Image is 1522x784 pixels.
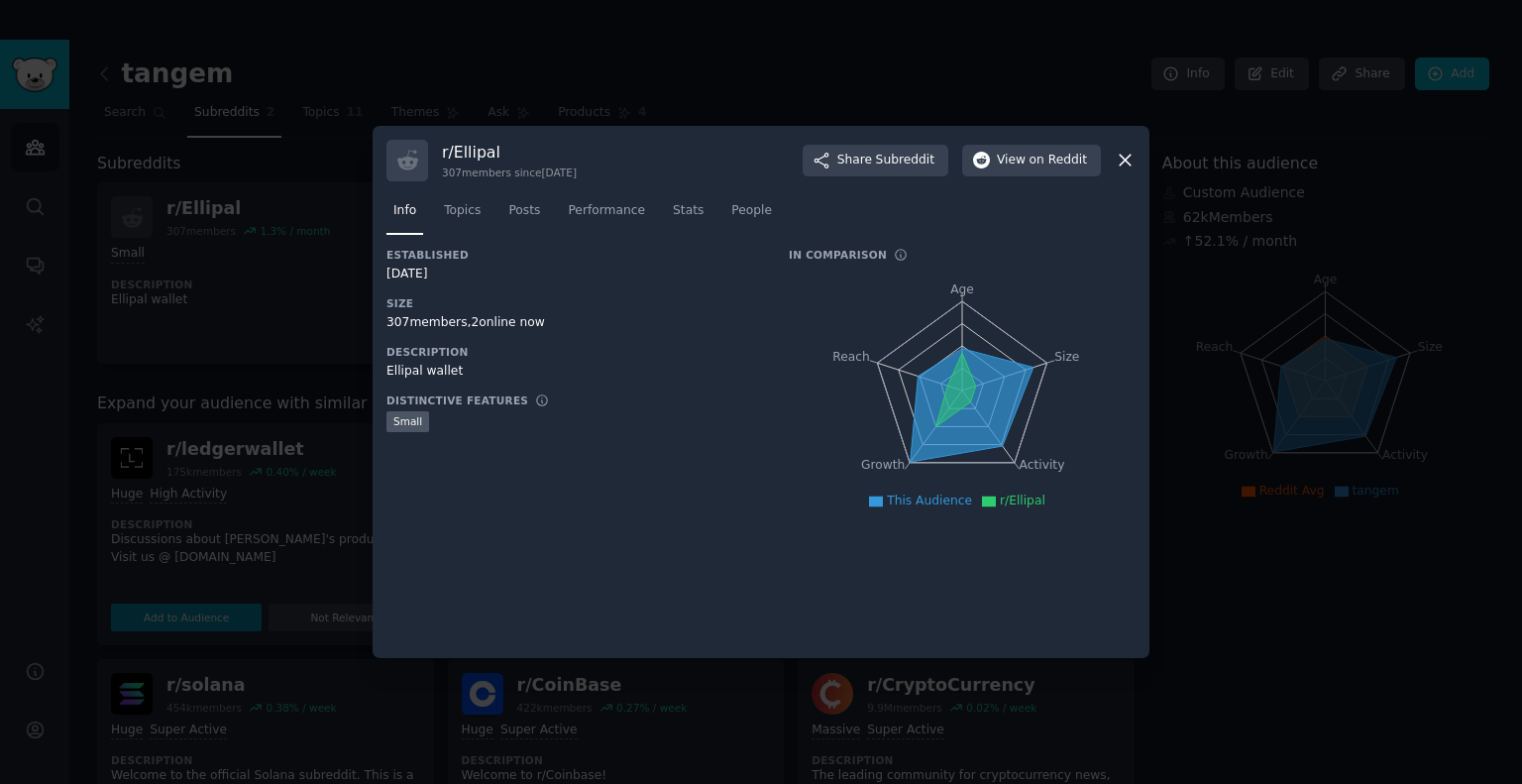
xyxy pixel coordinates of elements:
[724,195,779,236] a: People
[876,152,934,169] span: Subreddit
[832,349,870,363] tspan: Reach
[561,195,652,236] a: Performance
[393,202,416,220] span: Info
[444,202,481,220] span: Topics
[386,314,761,332] div: 307 members, 2 online now
[386,393,528,407] h3: Distinctive Features
[887,494,972,507] span: This Audience
[1054,349,1079,363] tspan: Size
[386,296,761,310] h3: Size
[837,152,934,169] span: Share
[673,202,704,220] span: Stats
[386,411,429,432] div: Small
[386,345,761,359] h3: Description
[437,195,488,236] a: Topics
[803,145,948,176] button: ShareSubreddit
[1030,152,1087,169] span: on Reddit
[568,202,645,220] span: Performance
[442,142,577,163] h3: r/ Ellipal
[731,202,772,220] span: People
[1020,458,1065,472] tspan: Activity
[386,266,761,283] div: [DATE]
[861,458,905,472] tspan: Growth
[666,195,710,236] a: Stats
[508,202,540,220] span: Posts
[962,145,1101,176] button: Viewon Reddit
[997,152,1087,169] span: View
[501,195,547,236] a: Posts
[386,363,761,381] div: Ellipal wallet
[950,282,974,296] tspan: Age
[386,248,761,262] h3: Established
[1000,494,1045,507] span: r/Ellipal
[789,248,887,262] h3: In Comparison
[386,195,423,236] a: Info
[442,166,577,179] div: 307 members since [DATE]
